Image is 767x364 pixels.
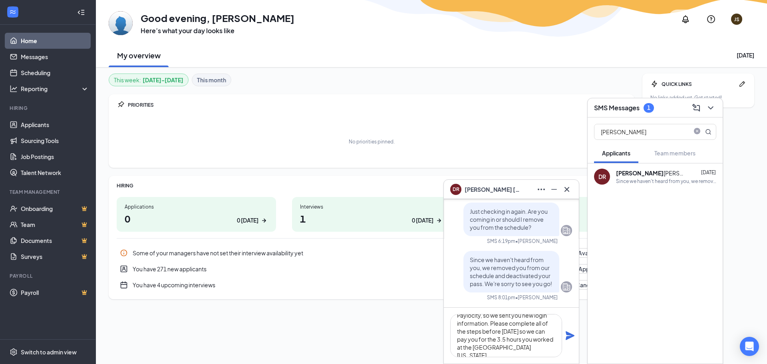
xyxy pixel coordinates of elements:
[650,94,746,101] div: No links added yet. Get started!
[125,203,268,210] div: Applications
[117,261,626,277] div: You have 271 new applicants
[117,50,161,60] h2: My overview
[9,8,17,16] svg: WorkstreamLogo
[21,65,89,81] a: Scheduling
[681,14,690,24] svg: Notifications
[117,197,276,232] a: Applications00 [DATE]ArrowRight
[21,165,89,181] a: Talent Network
[412,216,433,225] div: 0 [DATE]
[133,281,545,289] div: You have 4 upcoming interviews
[143,76,183,84] b: [DATE] - [DATE]
[616,178,716,185] div: Since we haven't heard from you, we removed you from our schedule and deactivated your pass. We'r...
[21,33,89,49] a: Home
[21,49,89,65] a: Messages
[77,8,85,16] svg: Collapse
[120,265,128,273] svg: UserEntity
[470,256,552,287] span: Since we haven't heard from you, we removed you from our schedule and deactivated your pass. We'r...
[701,169,716,175] span: [DATE]
[650,80,658,88] svg: Bolt
[737,51,754,59] div: [DATE]
[21,217,89,233] a: TeamCrown
[703,101,716,114] button: ChevronDown
[237,216,258,225] div: 0 [DATE]
[594,103,640,112] h3: SMS Messages
[692,128,702,134] span: close-circle
[706,103,715,113] svg: ChevronDown
[21,249,89,265] a: SurveysCrown
[691,103,701,113] svg: ComposeMessage
[487,238,515,245] div: SMS 6:19pm
[689,101,702,114] button: ComposeMessage
[550,280,612,290] button: Review Candidates
[706,14,716,24] svg: QuestionInfo
[197,76,226,84] b: This month
[21,133,89,149] a: Sourcing Tools
[300,203,443,210] div: Interviews
[692,128,702,136] span: close-circle
[117,277,626,293] a: CalendarNewYou have 4 upcoming interviewsReview CandidatesPin
[141,26,294,35] h3: Here’s what your day looks like
[565,331,575,340] svg: Plane
[109,11,133,35] img: Jennifer Struever
[435,217,443,225] svg: ArrowRight
[292,197,451,232] a: Interviews10 [DATE]ArrowRight
[549,185,559,194] svg: Minimize
[734,16,739,23] div: JS
[10,105,87,111] div: Hiring
[117,182,626,189] div: HIRING
[117,101,125,109] svg: Pin
[21,233,89,249] a: DocumentsCrown
[547,183,560,196] button: Minimize
[10,85,18,93] svg: Analysis
[662,81,735,88] div: QUICK LINKS
[616,169,664,177] b: [PERSON_NAME]
[654,149,695,157] span: Team members
[594,124,689,139] input: Search applicant
[125,212,268,225] h1: 0
[470,208,548,231] span: Just checking in again. Are you coming in or should I remove you from the schedule?
[120,249,128,257] svg: Info
[647,104,650,111] div: 1
[117,277,626,293] div: You have 4 upcoming interviews
[562,282,571,292] svg: Company
[562,185,572,194] svg: Cross
[515,238,558,245] span: • [PERSON_NAME]
[21,284,89,300] a: PayrollCrown
[117,245,626,261] div: Some of your managers have not set their interview availability yet
[537,185,546,194] svg: Ellipses
[141,11,294,25] h1: Good evening, [PERSON_NAME]
[450,314,562,357] textarea: Hi [PERSON_NAME]. We had some difficulty finalizing you onboarding in Paylocity, so we sent you n...
[117,261,626,277] a: UserEntityYou have 271 new applicantsReview New ApplicantsPin
[117,245,626,261] a: InfoSome of your managers have not set their interview availability yetSet AvailabilityPin
[487,294,515,301] div: SMS 8:01pm
[260,217,268,225] svg: ArrowRight
[349,138,395,145] div: No priorities pinned.
[10,189,87,195] div: Team Management
[133,249,558,257] div: Some of your managers have not set their interview availability yet
[21,348,77,356] div: Switch to admin view
[300,212,443,225] h1: 1
[21,201,89,217] a: OnboardingCrown
[128,101,626,108] div: PRIORITIES
[133,265,535,273] div: You have 271 new applicants
[616,169,688,177] div: [PERSON_NAME]
[10,273,87,279] div: Payroll
[515,294,558,301] span: • [PERSON_NAME]
[114,76,183,84] div: This week :
[21,117,89,133] a: Applicants
[21,149,89,165] a: Job Postings
[465,185,521,194] span: [PERSON_NAME] [PERSON_NAME]
[120,281,128,289] svg: CalendarNew
[534,183,547,196] button: Ellipses
[738,80,746,88] svg: Pen
[562,226,571,235] svg: Company
[740,337,759,356] div: Open Intercom Messenger
[10,348,18,356] svg: Settings
[560,183,572,196] button: Cross
[598,173,606,181] div: DR
[21,85,89,93] div: Reporting
[602,149,630,157] span: Applicants
[705,129,711,135] svg: MagnifyingGlass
